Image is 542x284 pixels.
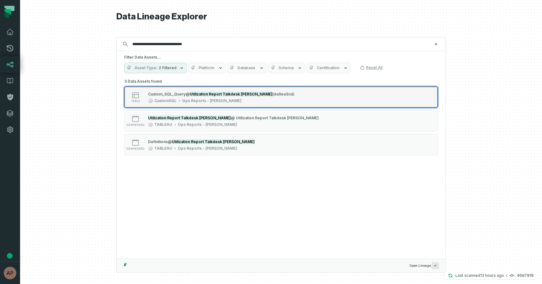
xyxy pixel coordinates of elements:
[178,122,237,127] div: Ops Reports - NOAM
[154,122,172,127] div: TABLEAU
[126,123,145,127] span: dashboard
[268,63,305,73] button: Schema
[124,110,438,132] button: dashboardTABLEAUOps Reports - [PERSON_NAME]
[444,272,537,279] button: Last scanned[DATE] 11:34:11 PM40d7919
[131,100,140,103] span: table
[124,63,187,73] button: Asset Type2 Filtered
[279,65,294,70] span: Schema
[7,253,13,259] div: Tooltip anchor
[357,63,385,73] button: Reset All
[231,116,319,120] span: @ Utilization Report Talkdesk [PERSON_NAME]
[455,272,504,279] p: Last scanned
[227,63,267,73] button: Database
[148,139,168,144] span: Definitions
[126,147,145,150] span: dashboard
[273,92,295,96] span: (da9ea3cd)
[199,65,214,70] span: Platform
[148,116,231,120] mark: Utilization Report Talkdesk [PERSON_NAME]
[190,92,273,96] mark: Utilization Report Talkdesk [PERSON_NAME]
[154,146,172,151] div: TABLEAU
[480,273,504,278] relative-time: Sep 9, 2025, 11:34 PM EDT
[117,77,445,259] div: Suggestions
[433,41,439,47] button: Clear search query
[154,98,177,103] div: CustomSQL
[124,55,438,60] h5: Filter Data Assets...
[178,146,237,151] div: Ops Reports - NOAM
[409,262,439,269] span: Open Lineage
[186,92,190,96] span: @
[188,63,226,73] button: Platform
[124,77,438,163] div: 3 Data Assets found
[148,92,186,96] span: Custom_SQL_Query
[124,134,438,155] button: dashboardTABLEAUOps Reports - [PERSON_NAME]
[432,262,439,269] span: Press ↵ to add a new Data Asset to the graph
[4,267,16,279] img: avatar of Aryan Siddhabathula (c)
[172,139,255,144] mark: Utilization Report Talkdesk [PERSON_NAME]
[159,65,177,70] span: 2 Filtered
[517,274,534,277] h4: 40d7919
[237,65,255,70] span: Database
[116,11,446,22] h1: Data Lineage Explorer
[124,86,438,108] button: tableCustomSQLOps Reports - [PERSON_NAME]
[317,65,339,70] span: Certification
[168,139,172,144] span: @
[306,63,351,73] button: Certification
[135,65,157,70] span: Asset Type
[182,98,242,103] div: Ops Reports - NOAM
